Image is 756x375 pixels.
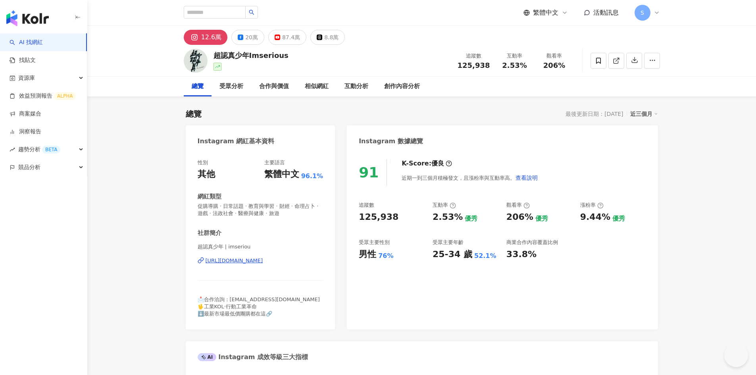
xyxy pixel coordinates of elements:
div: 9.44% [580,211,610,223]
span: 查看說明 [516,175,538,181]
div: 其他 [198,168,215,181]
div: 男性 [359,248,376,261]
div: 優良 [431,159,444,168]
button: 查看說明 [515,170,538,186]
span: 96.1% [301,172,323,181]
div: 互動率 [500,52,530,60]
div: 125,938 [359,211,398,223]
div: 優秀 [465,214,477,223]
div: 觀看率 [539,52,569,60]
iframe: Help Scout Beacon - Open [724,343,748,367]
div: 創作內容分析 [384,82,420,91]
span: 競品分析 [18,158,40,176]
div: 12.6萬 [201,32,222,43]
div: 87.4萬 [282,32,300,43]
div: 社群簡介 [198,229,221,237]
span: 趨勢分析 [18,140,60,158]
div: 受眾主要年齡 [433,239,464,246]
div: Instagram 網紅基本資料 [198,137,275,146]
div: 76% [378,252,393,260]
img: KOL Avatar [184,49,208,73]
div: 33.8% [506,248,537,261]
div: 受眾主要性別 [359,239,390,246]
div: Instagram 成效等級三大指標 [198,353,308,362]
div: 互動分析 [344,82,368,91]
span: 促購導購 · 日常話題 · 教育與學習 · 財經 · 命理占卜 · 遊戲 · 法政社會 · 醫療與健康 · 旅遊 [198,203,323,217]
div: 近期一到三個月積極發文，且漲粉率與互動率高。 [402,170,538,186]
div: AI [198,353,217,361]
div: 網紅類型 [198,192,221,201]
span: 2.53% [502,62,527,69]
span: 繁體中文 [533,8,558,17]
div: 近三個月 [630,109,658,119]
a: searchAI 找網紅 [10,38,43,46]
div: 優秀 [612,214,625,223]
div: 觀看率 [506,202,530,209]
button: 87.4萬 [268,30,306,45]
div: 最後更新日期：[DATE] [566,111,623,117]
span: S [641,8,644,17]
div: BETA [42,146,60,154]
div: 性別 [198,159,208,166]
div: 總覽 [186,108,202,119]
span: 125,938 [458,61,490,69]
span: search [249,10,254,15]
div: 受眾分析 [219,82,243,91]
a: 找貼文 [10,56,36,64]
div: 互動率 [433,202,456,209]
div: 20萬 [245,32,258,43]
div: K-Score : [402,159,452,168]
button: 12.6萬 [184,30,228,45]
div: Instagram 數據總覽 [359,137,423,146]
div: 追蹤數 [359,202,374,209]
span: rise [10,147,15,152]
div: 91 [359,164,379,181]
span: 206% [543,62,566,69]
div: 總覽 [192,82,204,91]
div: 2.53% [433,211,463,223]
span: 超認真少年 | imseriou [198,243,323,250]
div: 繁體中文 [264,168,299,181]
a: [URL][DOMAIN_NAME] [198,257,323,264]
div: 超認真少年Imserious [214,50,289,60]
button: 8.8萬 [310,30,345,45]
div: 25-34 歲 [433,248,472,261]
div: 52.1% [474,252,496,260]
span: 活動訊息 [593,9,619,16]
span: 📩合作洽詢：[EMAIL_ADDRESS][DOMAIN_NAME] 🖖工業KOL·行動工業革命 ⬇️最新市場最低價團購都在這🔗 [198,296,320,317]
div: [URL][DOMAIN_NAME] [206,257,263,264]
div: 相似網紅 [305,82,329,91]
div: 8.8萬 [324,32,339,43]
div: 漲粉率 [580,202,604,209]
div: 優秀 [535,214,548,223]
a: 商案媒合 [10,110,41,118]
div: 商業合作內容覆蓋比例 [506,239,558,246]
span: 資源庫 [18,69,35,87]
a: 效益預測報告ALPHA [10,92,76,100]
img: logo [6,10,49,26]
a: 洞察報告 [10,128,41,136]
div: 合作與價值 [259,82,289,91]
button: 20萬 [231,30,264,45]
div: 追蹤數 [458,52,490,60]
div: 206% [506,211,533,223]
div: 主要語言 [264,159,285,166]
